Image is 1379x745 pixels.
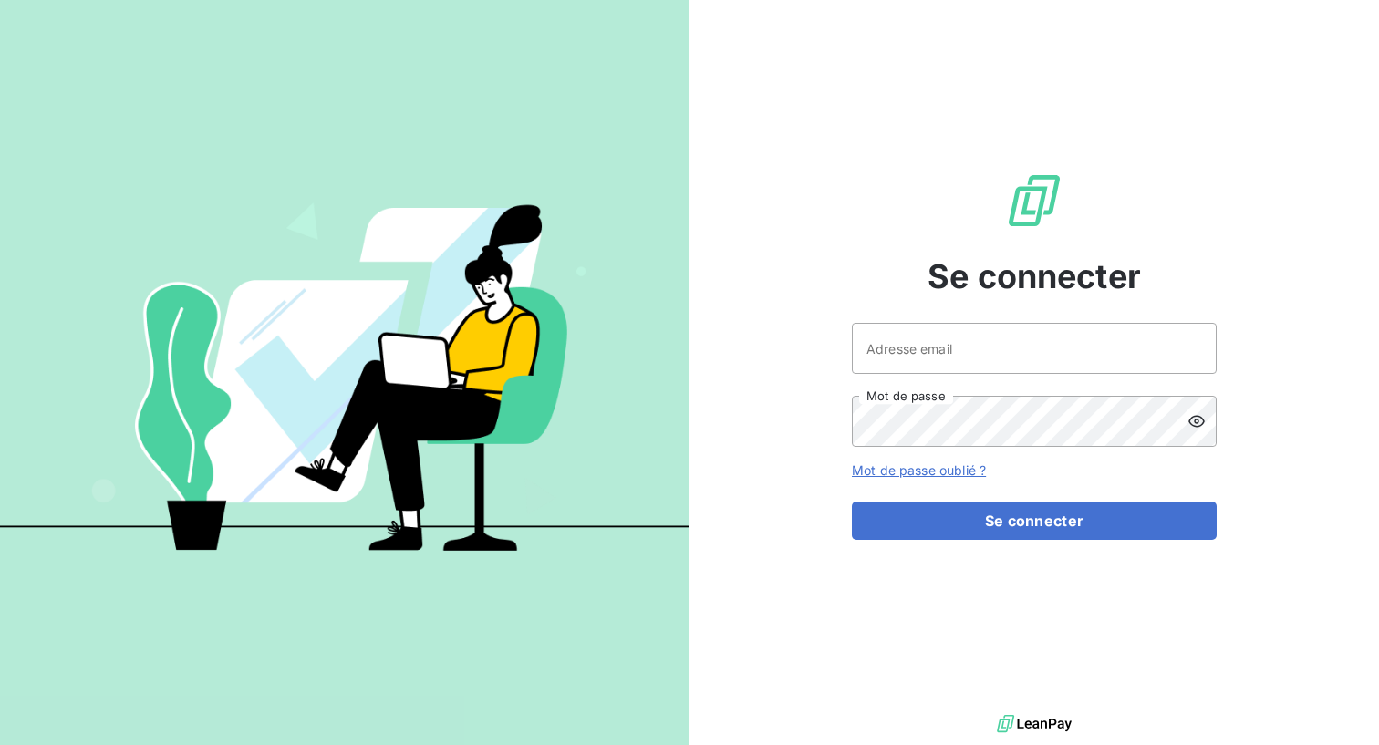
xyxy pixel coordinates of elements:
[997,710,1072,738] img: logo
[852,462,986,478] a: Mot de passe oublié ?
[852,502,1217,540] button: Se connecter
[852,323,1217,374] input: placeholder
[1005,171,1063,230] img: Logo LeanPay
[928,252,1141,301] span: Se connecter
